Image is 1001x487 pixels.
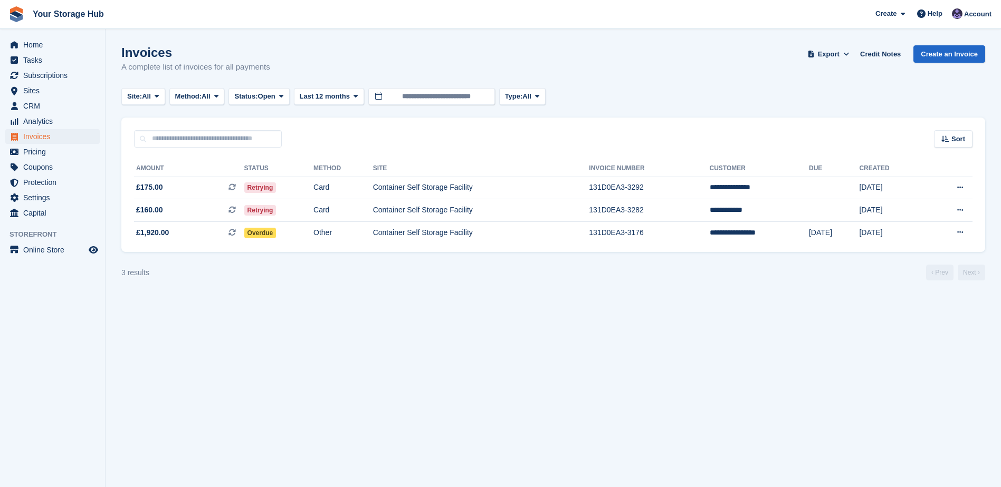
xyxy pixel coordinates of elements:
a: menu [5,99,100,113]
a: menu [5,175,100,190]
span: £175.00 [136,182,163,193]
a: menu [5,144,100,159]
span: Retrying [244,205,277,216]
span: £1,920.00 [136,227,169,238]
span: Sort [951,134,965,144]
a: Preview store [87,244,100,256]
a: Next [958,265,985,280]
a: menu [5,190,100,205]
div: 3 results [121,267,149,278]
span: All [142,91,151,102]
a: Create an Invoice [913,45,985,63]
img: Liam Beddard [952,8,962,19]
span: Subscriptions [23,68,87,83]
a: menu [5,37,100,52]
span: Open [258,91,275,102]
h1: Invoices [121,45,270,60]
td: [DATE] [859,221,924,244]
span: Coupons [23,160,87,174]
th: Method [313,160,373,177]
a: Previous [926,265,954,280]
a: menu [5,53,100,67]
span: Site: [127,91,142,102]
span: Export [818,49,840,60]
button: Status: Open [228,88,289,105]
span: Home [23,37,87,52]
button: Method: All [169,88,225,105]
td: Card [313,177,373,199]
span: Sites [23,83,87,98]
button: Export [805,45,852,63]
span: Protection [23,175,87,190]
td: 131D0EA3-3282 [589,199,709,222]
span: Storefront [9,229,105,240]
a: menu [5,83,100,98]
span: Last 12 months [300,91,350,102]
span: Invoices [23,129,87,144]
td: Card [313,199,373,222]
th: Due [809,160,859,177]
span: All [522,91,531,102]
span: Analytics [23,114,87,129]
p: A complete list of invoices for all payments [121,61,270,73]
a: menu [5,160,100,174]
span: CRM [23,99,87,113]
td: [DATE] [809,221,859,244]
td: Container Self Storage Facility [373,221,589,244]
td: 131D0EA3-3176 [589,221,709,244]
button: Last 12 months [294,88,364,105]
span: Online Store [23,242,87,257]
a: Your Storage Hub [28,5,108,23]
th: Invoice Number [589,160,709,177]
td: [DATE] [859,199,924,222]
span: £160.00 [136,204,163,216]
span: Type: [505,91,523,102]
span: Settings [23,190,87,205]
button: Type: All [499,88,546,105]
span: Create [875,8,897,19]
span: Status: [234,91,258,102]
a: menu [5,242,100,257]
td: Container Self Storage Facility [373,199,589,222]
th: Customer [710,160,809,177]
th: Status [244,160,313,177]
span: All [202,91,211,102]
img: stora-icon-8386f47178a22dfd0bd8f6a31ec36ba5ce8667c1dd55bd0f319d3a0aa187defe.svg [8,6,24,22]
button: Site: All [121,88,165,105]
span: Capital [23,206,87,220]
span: Pricing [23,144,87,159]
span: Overdue [244,228,277,238]
span: Retrying [244,182,277,193]
td: Other [313,221,373,244]
a: menu [5,206,100,220]
a: Credit Notes [856,45,905,63]
td: [DATE] [859,177,924,199]
th: Site [373,160,589,177]
span: Account [964,9,992,20]
a: menu [5,114,100,129]
th: Created [859,160,924,177]
a: menu [5,68,100,83]
td: Container Self Storage Facility [373,177,589,199]
span: Help [928,8,942,19]
span: Tasks [23,53,87,67]
span: Method: [175,91,202,102]
td: 131D0EA3-3292 [589,177,709,199]
nav: Page [924,265,987,280]
th: Amount [134,160,244,177]
a: menu [5,129,100,144]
